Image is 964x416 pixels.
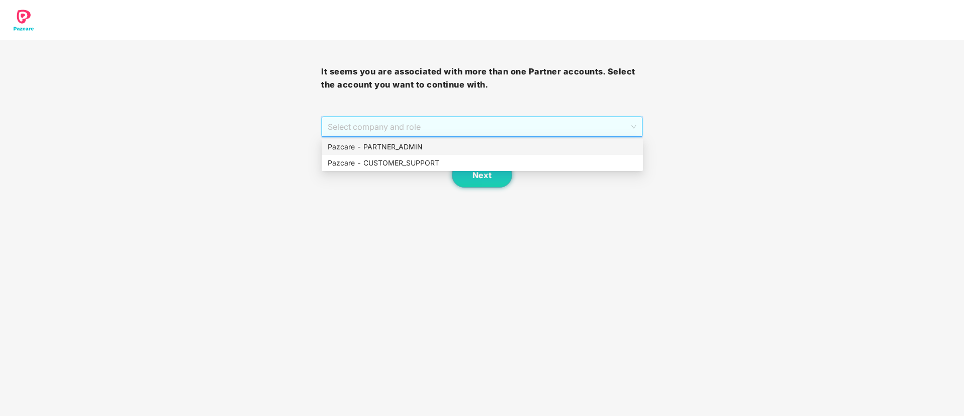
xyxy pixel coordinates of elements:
[452,162,512,188] button: Next
[328,141,637,152] div: Pazcare - PARTNER_ADMIN
[322,155,643,171] div: Pazcare - CUSTOMER_SUPPORT
[321,65,642,91] h3: It seems you are associated with more than one Partner accounts. Select the account you want to c...
[328,117,636,136] span: Select company and role
[328,157,637,169] div: Pazcare - CUSTOMER_SUPPORT
[322,139,643,155] div: Pazcare - PARTNER_ADMIN
[472,171,492,180] span: Next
